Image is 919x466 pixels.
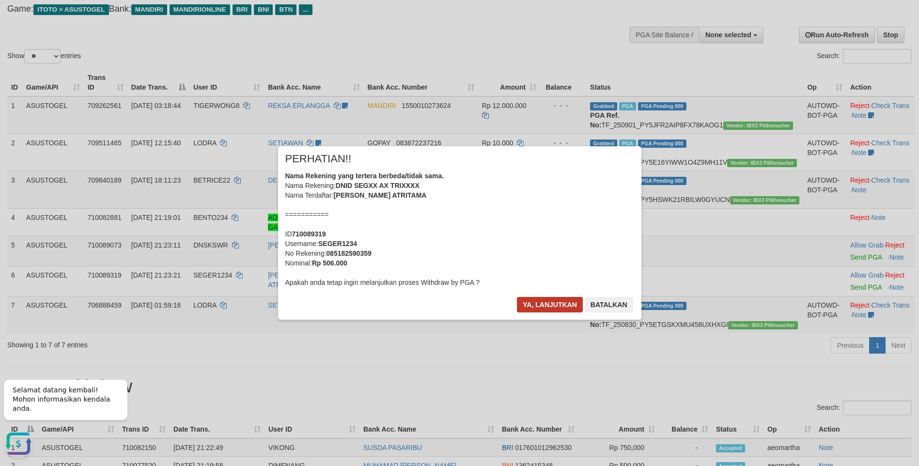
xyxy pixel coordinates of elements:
button: Ya, lanjutkan [517,297,583,312]
b: SEGER1234 [318,240,357,248]
span: Selamat datang kembali! Mohon informasikan kendala anda. [13,15,110,41]
button: Batalkan [585,297,633,312]
b: [PERSON_NAME] ATRITAMA [334,191,427,199]
b: 085182590359 [326,249,371,257]
b: 710089319 [292,230,326,238]
span: PERHATIAN!! [285,154,352,164]
b: Rp 506.000 [312,259,347,267]
div: Nama Rekening: Nama Terdaftar: =========== ID Username: No Rekening: Nominal: Apakah anda tetap i... [285,171,634,287]
button: Open LiveChat chat widget [4,58,33,87]
b: Nama Rekening yang tertera berbeda/tidak sama. [285,172,444,180]
b: DNID SEGXX AX TRIXXXX [336,182,420,189]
